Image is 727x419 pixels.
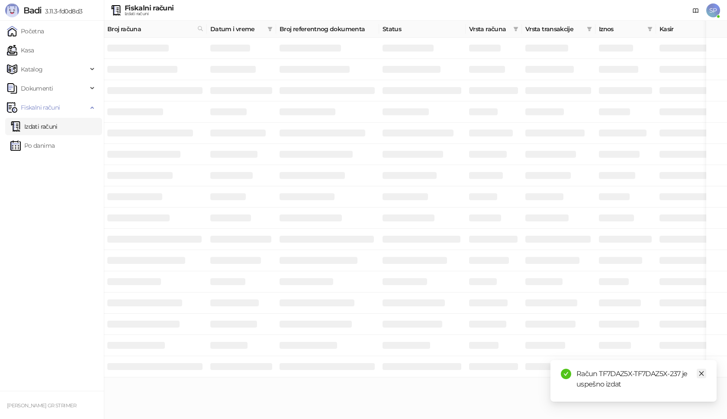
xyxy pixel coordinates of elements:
span: Dokumenti [21,80,53,97]
span: Vrsta transakcije [525,24,583,34]
span: filter [646,23,654,36]
span: Broj računa [107,24,194,34]
span: filter [266,23,274,36]
div: Fiskalni računi [125,5,174,12]
span: Katalog [21,61,43,78]
a: Dokumentacija [689,3,703,17]
span: Vrsta računa [469,24,510,34]
span: check-circle [561,369,571,379]
span: Iznos [599,24,644,34]
th: Vrsta računa [466,21,522,38]
a: Kasa [7,42,34,59]
a: Početna [7,23,44,40]
span: SP [706,3,720,17]
small: [PERSON_NAME] GR STRIMER [7,403,77,409]
div: Račun TF7DAZ5X-TF7DAZ5X-237 je uspešno izdat [576,369,706,390]
span: filter [513,26,518,32]
a: Close [697,369,706,378]
span: filter [587,26,592,32]
img: Logo [5,3,19,17]
th: Broj računa [104,21,207,38]
span: Badi [23,5,42,16]
span: filter [585,23,594,36]
th: Status [379,21,466,38]
span: filter [647,26,653,32]
span: Fiskalni računi [21,99,60,116]
span: Datum i vreme [210,24,264,34]
span: filter [511,23,520,36]
a: Izdati računi [10,118,58,135]
span: 3.11.3-fd0d8d3 [42,7,82,15]
a: Po danima [10,137,55,154]
span: filter [267,26,273,32]
th: Broj referentnog dokumenta [276,21,379,38]
th: Vrsta transakcije [522,21,595,38]
span: close [698,370,704,377]
div: Izdati računi [125,12,174,16]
